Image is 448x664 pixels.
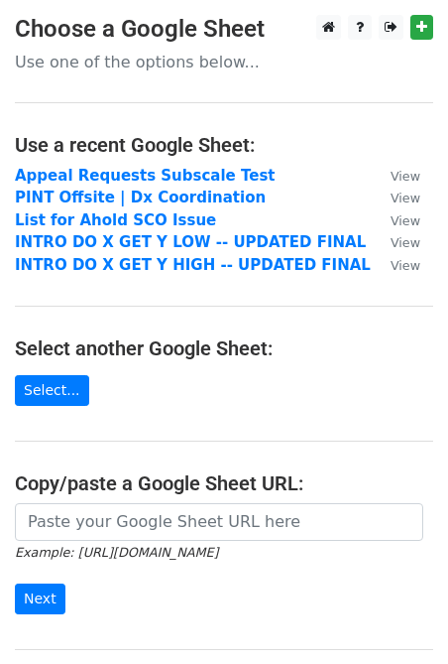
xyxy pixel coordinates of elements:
small: View [391,213,420,228]
input: Next [15,584,65,614]
a: INTRO DO X GET Y HIGH -- UPDATED FINAL [15,256,371,274]
a: Select... [15,375,89,406]
p: Use one of the options below... [15,52,433,72]
a: View [371,256,420,274]
small: View [391,258,420,273]
a: Appeal Requests Subscale Test [15,167,276,185]
a: View [371,189,420,206]
h4: Select another Google Sheet: [15,336,433,360]
small: View [391,191,420,205]
a: List for Ahold SCO Issue [15,211,216,229]
a: View [371,233,420,251]
small: Example: [URL][DOMAIN_NAME] [15,545,218,560]
input: Paste your Google Sheet URL here [15,503,423,541]
a: View [371,211,420,229]
h4: Use a recent Google Sheet: [15,133,433,157]
h4: Copy/paste a Google Sheet URL: [15,471,433,495]
a: INTRO DO X GET Y LOW -- UPDATED FINAL [15,233,366,251]
h3: Choose a Google Sheet [15,15,433,44]
a: PINT Offsite | Dx Coordination [15,189,266,206]
small: View [391,169,420,184]
a: View [371,167,420,185]
small: View [391,235,420,250]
